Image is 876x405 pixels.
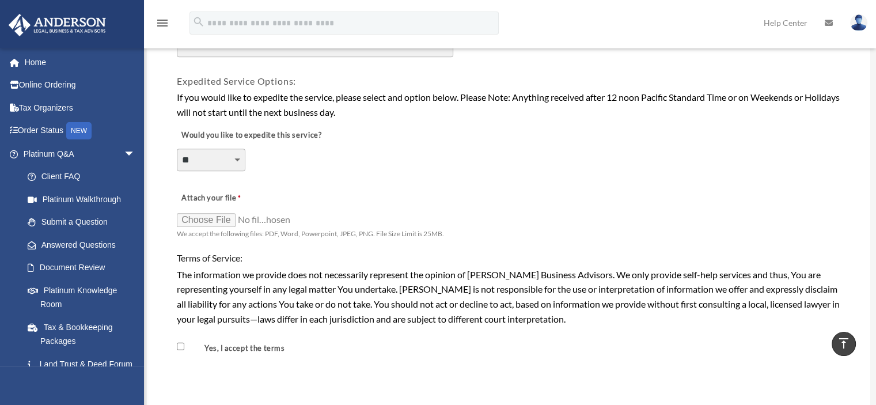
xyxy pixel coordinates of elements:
[187,343,289,354] label: Yes, I accept the terms
[5,14,109,36] img: Anderson Advisors Platinum Portal
[177,127,324,143] label: Would you like to expedite this service?
[177,90,840,119] div: If you would like to expedite the service, please select and option below. Please Note: Anything ...
[832,332,856,356] a: vertical_align_top
[66,122,92,139] div: NEW
[192,16,205,28] i: search
[8,119,153,143] a: Order StatusNEW
[177,267,840,326] div: The information we provide does not necessarily represent the opinion of [PERSON_NAME] Business A...
[177,190,292,206] label: Attach your file
[16,279,153,316] a: Platinum Knowledge Room
[8,74,153,97] a: Online Ordering
[16,211,153,234] a: Submit a Question
[16,233,153,256] a: Answered Questions
[8,51,153,74] a: Home
[16,256,147,279] a: Document Review
[177,252,840,264] h4: Terms of Service:
[16,316,153,353] a: Tax & Bookkeeping Packages
[177,75,296,86] span: Expedited Service Options:
[850,14,867,31] img: User Pic
[8,142,153,165] a: Platinum Q&Aarrow_drop_down
[156,16,169,30] i: menu
[156,20,169,30] a: menu
[177,229,444,238] span: We accept the following files: PDF, Word, Powerpoint, JPEG, PNG. File Size Limit is 25MB.
[837,336,851,350] i: vertical_align_top
[124,142,147,166] span: arrow_drop_down
[16,188,153,211] a: Platinum Walkthrough
[16,165,153,188] a: Client FAQ
[16,353,153,376] a: Land Trust & Deed Forum
[8,96,153,119] a: Tax Organizers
